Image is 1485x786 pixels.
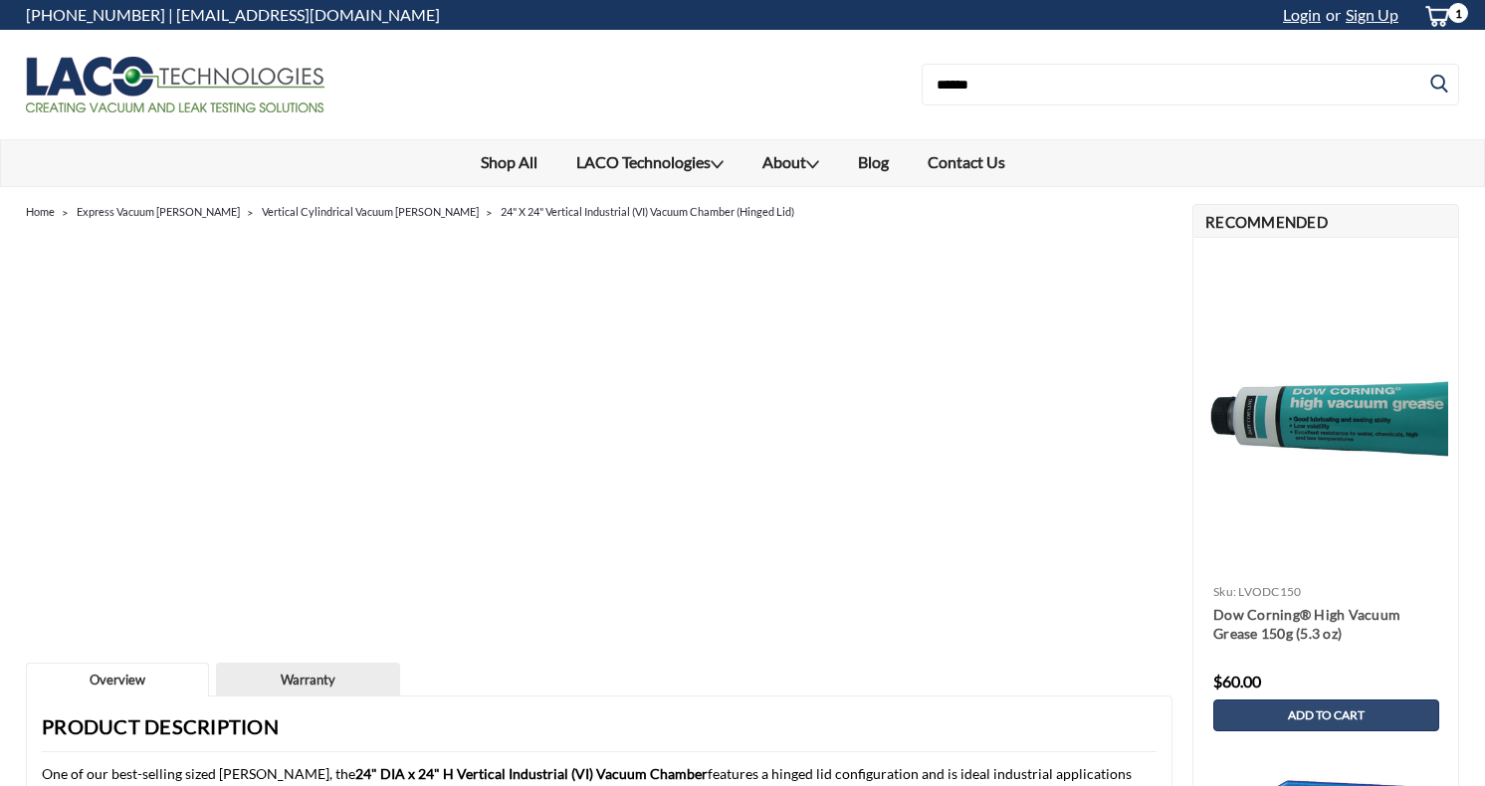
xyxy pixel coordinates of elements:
[1448,3,1468,23] span: 1
[501,205,794,218] a: 24" X 24" Vertical Industrial (VI) Vacuum Chamber (Hinged Lid)
[42,711,1157,752] h3: Product Description
[1192,204,1459,238] h2: Recommended
[838,140,908,184] a: Blog
[908,140,1024,184] a: Contact Us
[1213,605,1439,645] a: Dow Corning® High Vacuum Grease 150g (5.3 oz)
[217,664,398,697] a: Warranty
[1213,584,1301,599] a: sku: LVODC150
[262,205,479,218] a: Vertical Cylindrical Vacuum [PERSON_NAME]
[1288,708,1365,722] span: Add to Cart
[77,205,240,218] a: Express Vacuum [PERSON_NAME]
[26,663,209,697] a: Overview
[355,765,708,782] strong: 24" DIA x 24" H Vertical Industrial (VI) Vacuum Chamber
[742,140,838,186] a: About
[1213,584,1236,599] span: sku:
[26,205,55,218] a: Home
[1213,699,1439,731] a: Add to Cart
[556,140,742,186] a: LACO Technologies
[1213,672,1261,690] span: $60.00
[1408,1,1459,30] a: cart-preview-dropdown
[461,140,556,184] a: Shop All
[1238,584,1301,599] span: LVODC150
[1321,5,1341,24] span: or
[26,57,324,112] img: LACO Technologies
